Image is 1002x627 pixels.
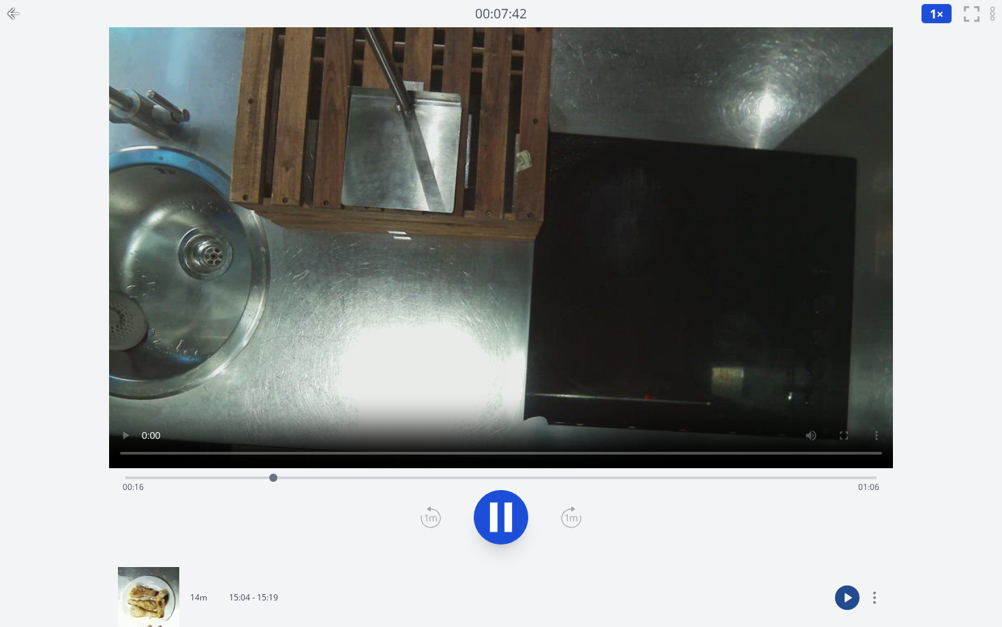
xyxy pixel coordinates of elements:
[475,4,527,24] a: 00:07:42
[229,592,278,603] p: 15:04 - 15:19
[921,3,952,24] button: 1×
[190,592,207,603] p: 14m
[858,481,879,493] span: 01:06
[930,5,937,22] span: 1
[123,481,144,493] span: 00:16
